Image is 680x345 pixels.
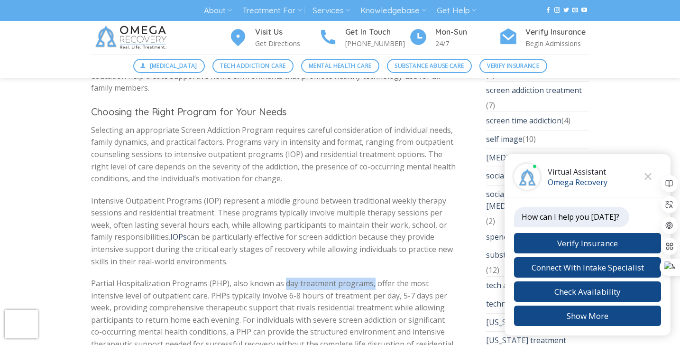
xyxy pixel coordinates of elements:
[486,149,548,167] a: [MEDICAL_DATA]
[319,26,409,49] a: Get In Touch [PHONE_NUMBER]
[91,196,447,242] span: Intensive Outpatient Programs (IOP) represent a middle ground between traditional weekly therapy ...
[486,130,589,149] li: (10)
[486,81,589,112] li: (7)
[387,59,472,73] a: Substance Abuse Care
[345,38,409,49] p: [PHONE_NUMBER]
[545,7,551,14] a: Follow on Facebook
[486,295,589,313] li: (9)
[242,2,302,19] a: Treatment For
[525,38,589,49] p: Begin Admissions
[486,167,563,185] a: social media addiction
[309,61,371,70] span: Mental Health Care
[229,26,319,49] a: Visit Us Get Directions
[170,232,187,242] a: IOPs
[486,228,553,246] a: spending addiction
[486,314,553,332] a: [US_STATE] Rehab
[486,276,589,295] li: (36)
[91,125,456,184] span: Selecting an appropriate Screen Addiction Program requires careful consideration of individual ne...
[486,131,523,149] a: self image
[563,7,569,14] a: Follow on Twitter
[486,112,589,130] li: (4)
[486,186,589,215] a: social media [MEDICAL_DATA]
[220,61,285,70] span: Tech Addiction Care
[499,26,589,49] a: Verify Insurance Begin Admissions
[486,228,589,246] li: (6)
[487,61,539,70] span: Verify Insurance
[486,112,561,130] a: screen time addiction
[255,26,319,38] h4: Visit Us
[486,246,584,264] a: substance abuse treatment
[312,2,350,19] a: Services
[486,277,535,295] a: tech addiction
[301,59,379,73] a: Mental Health Care
[486,313,589,332] li: (9)
[91,232,453,266] span: can be particularly effective for screen addiction because they provide intensive support during ...
[479,59,547,73] a: Verify Insurance
[360,2,426,19] a: Knowledgebase
[486,82,582,100] a: screen addiction treatment
[395,61,464,70] span: Substance Abuse Care
[435,38,499,49] p: 24/7
[150,61,197,70] span: [MEDICAL_DATA]
[525,26,589,38] h4: Verify Insurance
[581,7,587,14] a: Follow on YouTube
[91,21,174,54] img: Omega Recovery
[91,106,286,118] span: Choosing the Right Program for Your Needs
[572,7,578,14] a: Send us an email
[486,185,589,228] li: (2)
[345,26,409,38] h4: Get In Touch
[204,2,232,19] a: About
[255,38,319,49] p: Get Directions
[212,59,294,73] a: Tech Addiction Care
[486,167,589,185] li: (6)
[437,2,476,19] a: Get Help
[435,26,499,38] h4: Mon-Sun
[486,246,589,276] li: (12)
[486,295,526,313] a: technology
[5,310,38,338] iframe: reCAPTCHA
[554,7,560,14] a: Follow on Instagram
[486,149,589,167] li: (6)
[133,59,205,73] a: [MEDICAL_DATA]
